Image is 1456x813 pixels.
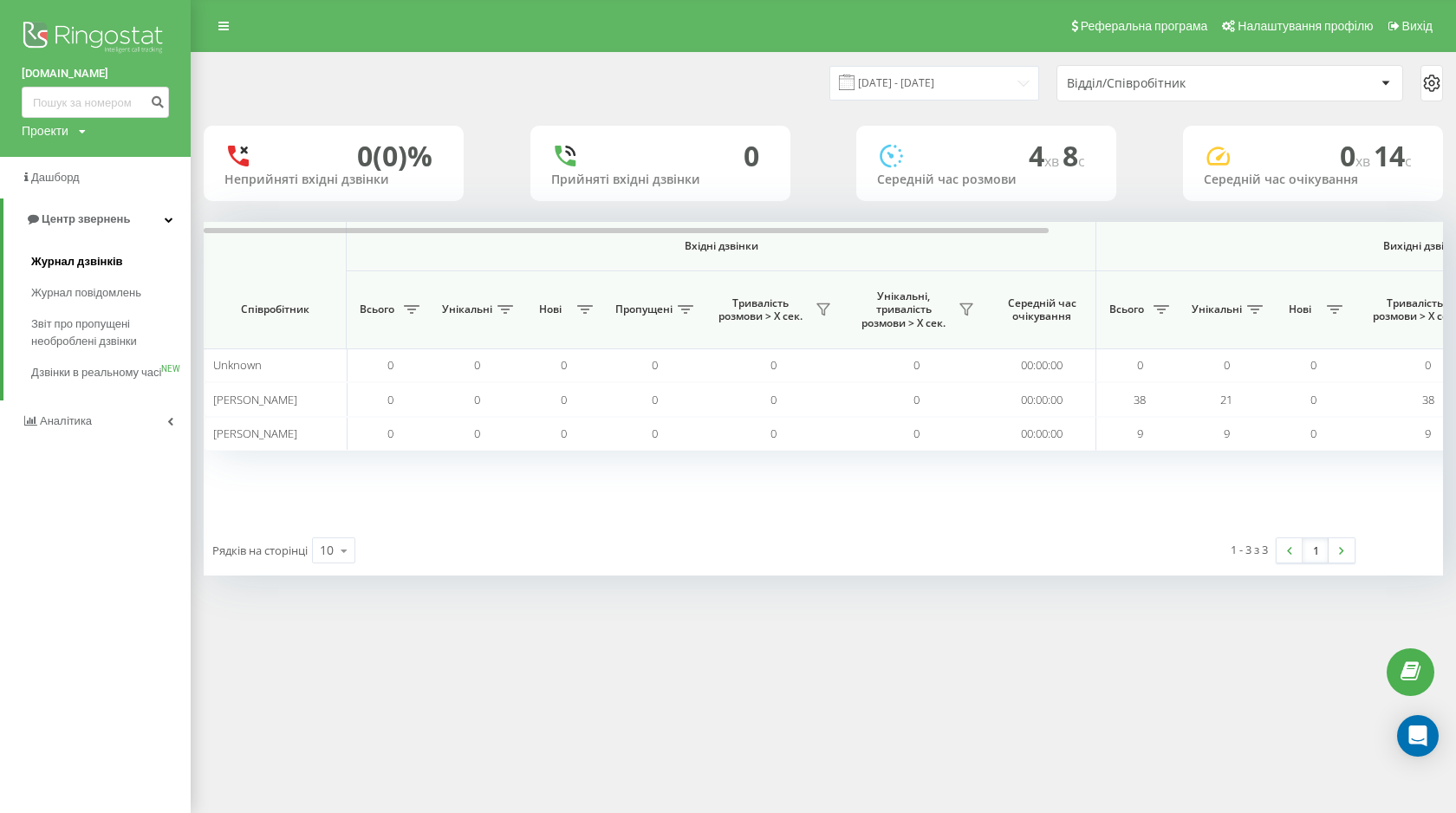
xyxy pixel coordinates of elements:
[561,426,567,441] span: 0
[31,357,191,388] a: Дзвінки в реальному часіNEW
[652,426,658,441] span: 0
[1278,302,1322,316] span: Нові
[442,302,492,316] span: Унікальні
[1231,541,1268,558] div: 1 - 3 з 3
[392,239,1050,253] span: Вхідні дзвінки
[22,17,169,61] img: Ringostat logo
[1238,19,1373,33] span: Налаштування профілю
[40,414,92,427] span: Аналiтика
[31,277,191,309] a: Журнал повідомлень
[1310,392,1316,407] span: 0
[1204,172,1422,187] div: Середній час очікування
[357,140,432,172] div: 0 (0)%
[1422,392,1434,407] span: 38
[1137,426,1143,441] span: 9
[1029,137,1063,174] span: 4
[212,543,308,558] span: Рядків на сторінці
[988,382,1096,416] td: 00:00:00
[770,357,777,373] span: 0
[474,357,480,373] span: 0
[652,392,658,407] span: 0
[1044,152,1063,171] span: хв
[854,289,953,330] span: Унікальні, тривалість розмови > Х сек.
[652,357,658,373] span: 0
[474,426,480,441] span: 0
[218,302,331,316] span: Співробітник
[1220,392,1232,407] span: 21
[1224,357,1230,373] span: 0
[22,65,169,82] a: [DOMAIN_NAME]
[1425,357,1431,373] span: 0
[387,392,393,407] span: 0
[3,198,191,240] a: Центр звернень
[31,315,182,350] span: Звіт про пропущені необроблені дзвінки
[213,426,297,441] span: [PERSON_NAME]
[224,172,443,187] div: Неприйняті вхідні дзвінки
[1067,76,1274,91] div: Відділ/Співробітник
[770,426,777,441] span: 0
[1425,426,1431,441] span: 9
[1374,137,1412,174] span: 14
[31,284,141,302] span: Журнал повідомлень
[913,392,920,407] span: 0
[1310,357,1316,373] span: 0
[1303,538,1329,563] a: 1
[988,348,1096,382] td: 00:00:00
[551,172,770,187] div: Прийняті вхідні дзвінки
[387,426,393,441] span: 0
[988,417,1096,451] td: 00:00:00
[31,171,80,184] span: Дашборд
[1402,19,1433,33] span: Вихід
[615,302,673,316] span: Пропущені
[213,392,297,407] span: [PERSON_NAME]
[1105,302,1148,316] span: Всього
[1134,392,1146,407] span: 38
[913,357,920,373] span: 0
[1355,152,1374,171] span: хв
[387,357,393,373] span: 0
[1310,426,1316,441] span: 0
[213,357,262,373] span: Unknown
[1340,137,1374,174] span: 0
[31,253,123,270] span: Журнал дзвінків
[1397,715,1439,757] div: Open Intercom Messenger
[320,542,334,559] div: 10
[1063,137,1085,174] span: 8
[1224,426,1230,441] span: 9
[22,87,169,118] input: Пошук за номером
[1192,302,1242,316] span: Унікальні
[1405,152,1412,171] span: c
[770,392,777,407] span: 0
[1001,296,1082,323] span: Середній час очікування
[913,426,920,441] span: 0
[561,357,567,373] span: 0
[877,172,1095,187] div: Середній час розмови
[711,296,810,323] span: Тривалість розмови > Х сек.
[22,122,68,140] div: Проекти
[42,212,130,225] span: Центр звернень
[355,302,399,316] span: Всього
[31,246,191,277] a: Журнал дзвінків
[1137,357,1143,373] span: 0
[1078,152,1085,171] span: c
[1081,19,1208,33] span: Реферальна програма
[561,392,567,407] span: 0
[529,302,572,316] span: Нові
[31,309,191,357] a: Звіт про пропущені необроблені дзвінки
[474,392,480,407] span: 0
[744,140,759,172] div: 0
[31,364,161,381] span: Дзвінки в реальному часі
